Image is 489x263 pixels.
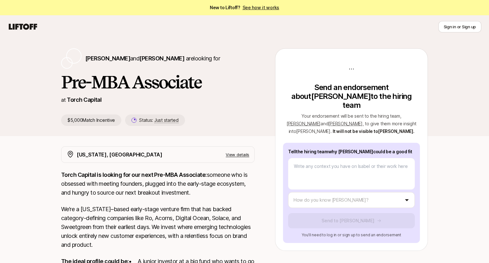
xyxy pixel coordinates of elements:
[67,96,102,103] a: Torch Capital
[139,55,184,62] span: [PERSON_NAME]
[61,171,207,178] strong: Torch Capital is looking for our next Pre-MBA Associate:
[287,113,416,134] span: Your endorsement will be sent to the hiring team , , to give them more insight into [PERSON_NAME] .
[288,148,415,156] p: Tell the hiring team why [PERSON_NAME] could be a good fit
[61,205,255,249] p: We’re a [US_STATE]–based early-stage venture firm that has backed category-defining companies lik...
[438,21,481,32] button: Sign in or Sign up
[139,116,178,124] p: Status:
[85,54,220,63] p: are looking for
[61,114,121,126] p: $5,000 Match Incentive
[61,170,255,197] p: someone who is obsessed with meeting founders, plugged into the early-stage ecosystem, and hungry...
[287,121,321,126] span: [PERSON_NAME]
[321,121,363,126] span: and
[210,4,279,11] span: New to Liftoff?
[243,5,280,10] a: See how it works
[328,121,362,126] span: [PERSON_NAME]
[288,232,415,238] p: You’ll need to log in or sign up to send an endorsement
[154,117,179,123] span: Just started
[77,150,162,159] p: [US_STATE], [GEOGRAPHIC_DATA]
[61,96,66,104] p: at
[85,55,130,62] span: [PERSON_NAME]
[333,128,414,134] span: It will not be visible to [PERSON_NAME] .
[61,73,255,92] h1: Pre-MBA Associate
[130,55,184,62] span: and
[283,83,420,110] p: Send an endorsement about [PERSON_NAME] to the hiring team
[226,151,249,158] p: View details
